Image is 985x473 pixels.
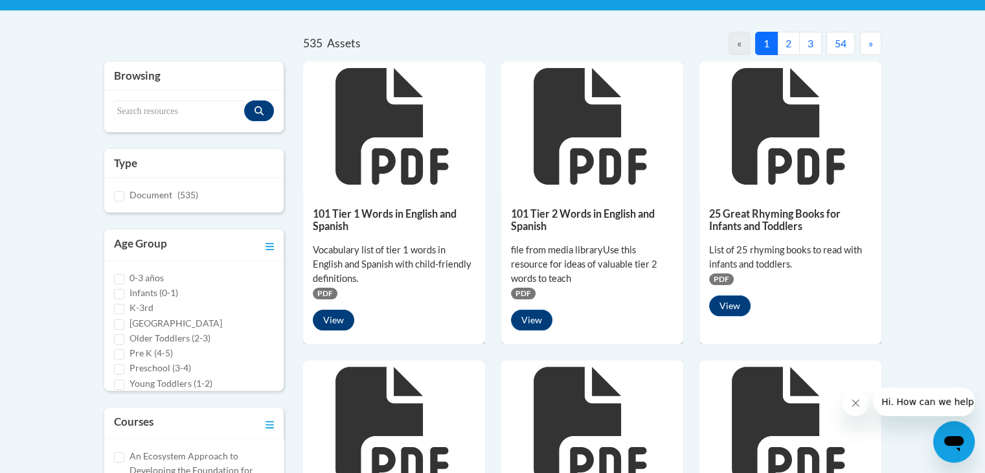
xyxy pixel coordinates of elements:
[177,189,198,200] span: (535)
[130,376,212,391] label: Young Toddlers (1-2)
[843,390,868,416] iframe: Close message
[266,414,274,432] a: Toggle collapse
[114,156,275,171] h3: Type
[130,331,210,345] label: Older Toddlers (2-3)
[826,32,855,55] button: 54
[313,310,354,330] button: View
[114,100,245,122] input: Search resources
[933,421,975,463] iframe: Button to launch messaging window
[709,207,872,233] h5: 25 Great Rhyming Books for Infants and Toddlers
[511,207,674,233] h5: 101 Tier 2 Words in English and Spanish
[130,271,164,285] label: 0-3 años
[592,32,881,55] nav: Pagination Navigation
[709,273,734,285] span: PDF
[511,288,536,299] span: PDF
[511,243,674,286] div: file from media libraryUse this resource for ideas of valuable tier 2 words to teach
[313,288,337,299] span: PDF
[130,346,173,360] label: Pre K (4-5)
[130,301,153,315] label: K-3rd
[114,68,275,84] h3: Browsing
[874,387,975,416] iframe: Message from company
[709,243,872,271] div: List of 25 rhyming books to read with infants and toddlers.
[868,37,873,49] span: »
[511,310,552,330] button: View
[313,207,475,233] h5: 101 Tier 1 Words in English and Spanish
[777,32,800,55] button: 2
[303,36,323,50] span: 535
[114,236,167,254] h3: Age Group
[799,32,822,55] button: 3
[114,414,153,432] h3: Courses
[709,295,751,316] button: View
[327,36,361,50] span: Assets
[130,189,172,200] span: Document
[266,236,274,254] a: Toggle collapse
[755,32,778,55] button: 1
[130,316,222,330] label: [GEOGRAPHIC_DATA]
[130,286,178,300] label: Infants (0-1)
[244,100,274,121] button: Search resources
[8,9,105,19] span: Hi. How can we help?
[860,32,881,55] button: Next
[130,361,191,375] label: Preschool (3-4)
[313,243,475,286] div: Vocabulary list of tier 1 words in English and Spanish with child-friendly definitions.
